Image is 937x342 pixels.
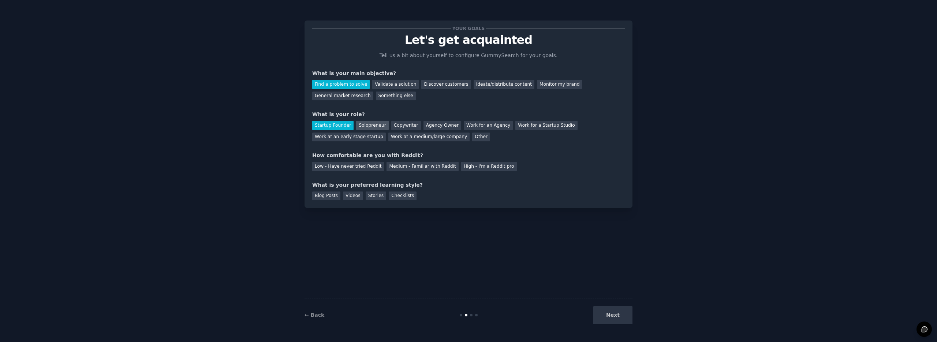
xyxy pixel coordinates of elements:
[451,25,486,32] span: Your goals
[312,34,625,47] p: Let's get acquainted
[474,80,534,89] div: Ideate/distribute content
[312,121,354,130] div: Startup Founder
[312,192,340,201] div: Blog Posts
[312,70,625,77] div: What is your main objective?
[343,192,363,201] div: Videos
[376,92,416,101] div: Something else
[366,192,386,201] div: Stories
[372,80,419,89] div: Validate a solution
[312,152,625,159] div: How comfortable are you with Reddit?
[421,80,471,89] div: Discover customers
[391,121,421,130] div: Copywriter
[312,92,373,101] div: General market research
[312,162,384,171] div: Low - Have never tried Reddit
[305,312,324,318] a: ← Back
[312,80,370,89] div: Find a problem to solve
[388,133,470,142] div: Work at a medium/large company
[312,133,386,142] div: Work at an early stage startup
[376,52,561,59] p: Tell us a bit about yourself to configure GummySearch for your goals.
[461,162,517,171] div: High - I'm a Reddit pro
[356,121,388,130] div: Solopreneur
[537,80,582,89] div: Monitor my brand
[387,162,458,171] div: Medium - Familiar with Reddit
[464,121,513,130] div: Work for an Agency
[389,192,417,201] div: Checklists
[515,121,577,130] div: Work for a Startup Studio
[312,181,625,189] div: What is your preferred learning style?
[312,111,625,118] div: What is your role?
[423,121,461,130] div: Agency Owner
[472,133,490,142] div: Other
